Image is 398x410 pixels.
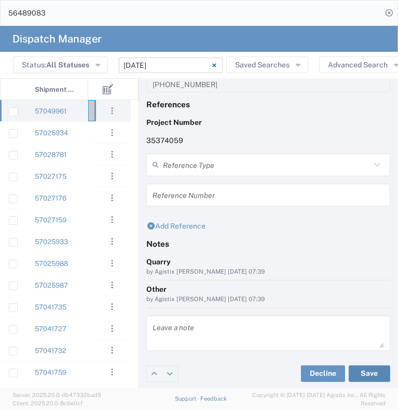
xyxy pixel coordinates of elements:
a: Edit previous row [147,366,162,381]
a: Feedback [200,395,227,402]
button: ... [105,147,120,162]
a: 57049961 [35,107,66,115]
span: . . . [112,214,114,226]
span: Copyright © [DATE]-[DATE] Agistix Inc., All Rights Reserved [227,391,386,408]
span: . . . [112,279,114,291]
a: 57025987 [35,281,68,289]
span: . . . [112,301,114,313]
button: ... [105,213,120,227]
a: 57041735 [35,303,66,311]
span: . . . [112,235,114,248]
span: Shipment No. [35,79,77,101]
div: Quarry [146,257,390,267]
span: . . . [112,170,114,182]
p: 35374059 [146,135,390,146]
button: Save [349,365,390,382]
div: by Agistix [PERSON_NAME] [DATE] 07:39 [146,267,390,277]
a: 57025934 [35,129,68,137]
a: 57041727 [35,325,66,333]
a: 57041732 [35,347,66,355]
span: . . . [112,366,114,378]
span: . . . [112,192,114,204]
button: ... [105,169,120,183]
a: Edit next row [162,366,178,381]
a: 57025988 [35,260,68,267]
a: 57025933 [35,238,68,246]
button: ... [105,256,120,271]
a: 57027176 [35,194,66,202]
span: Server: 2025.20.0-db47332bad5 [12,392,101,398]
span: . . . [112,105,114,117]
button: Decline [301,365,345,382]
a: Support [175,395,201,402]
h4: Notes [146,239,390,248]
button: ... [105,234,120,249]
button: Saved Searches [226,56,308,73]
button: Status:All Statuses [13,56,108,73]
span: . . . [112,148,114,161]
a: Add Reference [146,222,206,230]
span: . . . [112,322,114,335]
button: ... [105,278,120,292]
span: . . . [112,344,114,357]
span: . . . [112,257,114,270]
span: Client: 2025.20.0-8c6e0cf [12,400,83,406]
button: ... [105,365,120,379]
h4: Dispatch Manager [12,26,102,52]
a: 57028781 [35,151,66,159]
button: ... [105,125,120,140]
h4: References [146,100,390,109]
button: ... [105,343,120,358]
span: . . . [112,126,114,139]
input: Search for shipment number, reference number [1,1,382,25]
a: 57041759 [35,369,66,376]
div: Other [146,284,390,295]
a: 57027159 [35,216,66,224]
button: ... [105,321,120,336]
div: by Agistix [PERSON_NAME] [DATE] 07:39 [146,295,390,304]
p: Project Number [146,117,390,128]
button: ... [105,191,120,205]
span: All Statuses [46,61,89,69]
button: ... [105,300,120,314]
button: ... [105,104,120,118]
a: 57027175 [35,173,66,180]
